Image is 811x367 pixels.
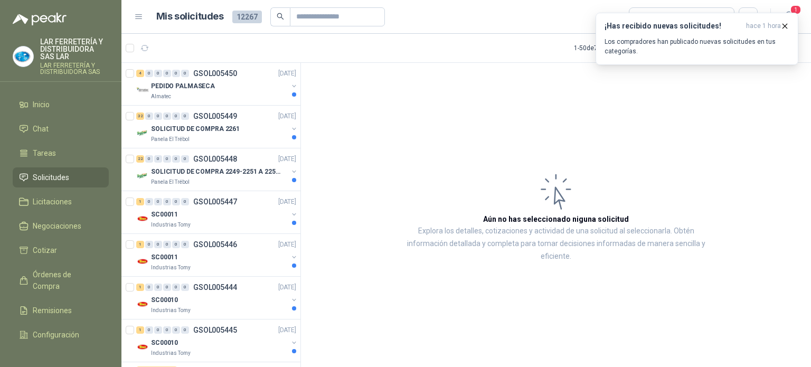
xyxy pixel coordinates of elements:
span: Cotizar [33,244,57,256]
div: 0 [181,155,189,163]
a: 22 0 0 0 0 0 GSOL005448[DATE] Company LogoSOLICITUD DE COMPRA 2249-2251 A 2256-2258 Y 2262Panela ... [136,153,298,186]
span: Negociaciones [33,220,81,232]
h3: Aún no has seleccionado niguna solicitud [483,213,629,225]
div: 0 [154,70,162,77]
div: 0 [163,70,171,77]
p: Los compradores han publicado nuevas solicitudes en tus categorías. [605,37,789,56]
span: search [277,13,284,20]
div: 0 [145,284,153,291]
p: Industrias Tomy [151,221,191,229]
div: 0 [172,284,180,291]
img: Company Logo [136,341,149,353]
div: 0 [154,155,162,163]
span: 12267 [232,11,262,23]
p: [DATE] [278,111,296,121]
span: Configuración [33,329,79,341]
a: Remisiones [13,300,109,321]
p: Industrias Tomy [151,349,191,357]
p: SC00011 [151,210,178,220]
p: [DATE] [278,325,296,335]
img: Company Logo [136,255,149,268]
a: Cotizar [13,240,109,260]
p: Industrias Tomy [151,306,191,315]
p: GSOL005447 [193,198,237,205]
p: [DATE] [278,283,296,293]
a: Licitaciones [13,192,109,212]
button: ¡Has recibido nuevas solicitudes!hace 1 hora Los compradores han publicado nuevas solicitudes en ... [596,13,798,65]
p: SOLICITUD DE COMPRA 2249-2251 A 2256-2258 Y 2262 [151,167,282,177]
a: 1 0 0 0 0 0 GSOL005447[DATE] Company LogoSC00011Industrias Tomy [136,195,298,229]
div: 0 [181,284,189,291]
a: Tareas [13,143,109,163]
div: 0 [154,284,162,291]
span: Inicio [33,99,50,110]
div: 0 [172,198,180,205]
p: [DATE] [278,154,296,164]
p: SC00011 [151,252,178,262]
div: 0 [163,112,171,120]
span: 1 [790,5,801,15]
p: LAR FERRETERÍA Y DISTRIBUIDORA SAS LAR [40,38,109,60]
div: 0 [181,70,189,77]
a: Configuración [13,325,109,345]
a: Chat [13,119,109,139]
img: Company Logo [136,212,149,225]
p: GSOL005444 [193,284,237,291]
span: Órdenes de Compra [33,269,99,292]
p: SOLICITUD DE COMPRA 2261 [151,124,240,134]
p: Panela El Trébol [151,178,190,186]
div: 0 [163,241,171,248]
h3: ¡Has recibido nuevas solicitudes! [605,22,742,31]
div: 0 [163,198,171,205]
div: 0 [163,155,171,163]
div: 1 - 50 de 7135 [574,40,643,57]
div: 0 [172,70,180,77]
span: hace 1 hora [746,22,781,31]
p: LAR FERRETERÍA Y DISTRIBUIDORA SAS [40,62,109,75]
div: 0 [145,326,153,334]
p: PEDIDO PALMASECA [151,81,215,91]
div: 0 [145,198,153,205]
p: SC00010 [151,338,178,348]
p: Explora los detalles, cotizaciones y actividad de una solicitud al seleccionarla. Obtén informaci... [407,225,705,263]
img: Company Logo [136,84,149,97]
div: 0 [145,155,153,163]
div: 0 [181,198,189,205]
a: 1 0 0 0 0 0 GSOL005444[DATE] Company LogoSC00010Industrias Tomy [136,281,298,315]
div: 1 [136,198,144,205]
div: 0 [145,70,153,77]
div: 0 [154,112,162,120]
div: 0 [154,326,162,334]
div: 0 [172,155,180,163]
a: 1 0 0 0 0 0 GSOL005446[DATE] Company LogoSC00011Industrias Tomy [136,238,298,272]
button: 1 [779,7,798,26]
a: 1 0 0 0 0 0 GSOL005445[DATE] Company LogoSC00010Industrias Tomy [136,324,298,357]
div: 1 [136,284,144,291]
a: Solicitudes [13,167,109,187]
img: Company Logo [136,127,149,139]
p: Almatec [151,92,171,101]
p: GSOL005446 [193,241,237,248]
div: 22 [136,155,144,163]
p: [DATE] [278,240,296,250]
div: 0 [154,241,162,248]
img: Company Logo [136,298,149,310]
div: 0 [145,112,153,120]
div: 1 [136,326,144,334]
p: Industrias Tomy [151,264,191,272]
p: GSOL005448 [193,155,237,163]
span: Licitaciones [33,196,72,208]
p: Panela El Trébol [151,135,190,144]
a: 4 0 0 0 0 0 GSOL005450[DATE] Company LogoPEDIDO PALMASECAAlmatec [136,67,298,101]
div: 32 [136,112,144,120]
div: 0 [181,241,189,248]
p: [DATE] [278,69,296,79]
span: Chat [33,123,49,135]
div: 1 [136,241,144,248]
div: 0 [154,198,162,205]
span: Solicitudes [33,172,69,183]
span: Tareas [33,147,56,159]
div: 0 [181,326,189,334]
img: Company Logo [136,170,149,182]
div: 0 [145,241,153,248]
